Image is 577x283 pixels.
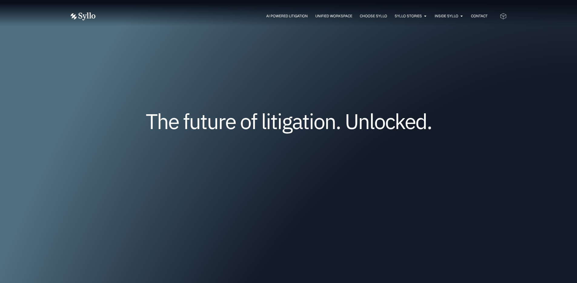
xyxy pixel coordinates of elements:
a: Unified Workspace [315,13,352,19]
a: Inside Syllo [435,13,458,19]
a: Syllo Stories [395,13,422,19]
a: AI Powered Litigation [266,13,308,19]
a: Contact [471,13,488,19]
img: Vector [71,12,95,20]
h1: The future of litigation. Unlocked. [107,111,470,131]
div: Menu Toggle [108,13,488,19]
nav: Menu [108,13,488,19]
a: Choose Syllo [360,13,387,19]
